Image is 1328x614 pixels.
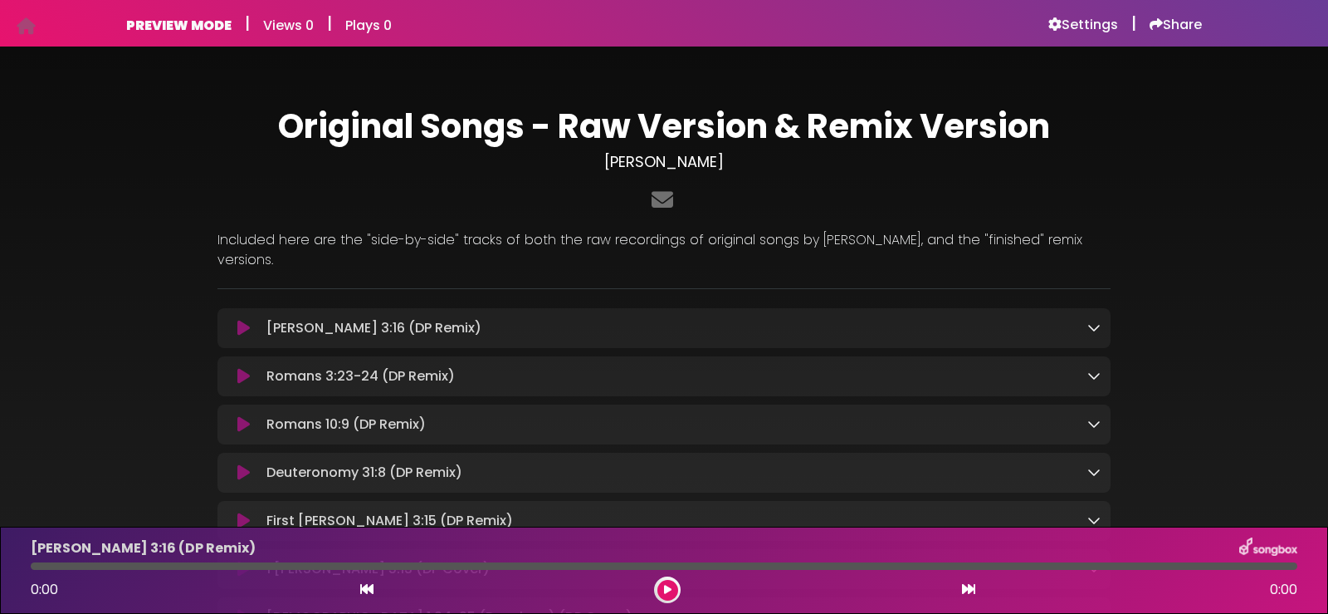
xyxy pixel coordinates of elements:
h3: [PERSON_NAME] [217,153,1111,171]
h1: Original Songs - Raw Version & Remix Version [217,106,1111,146]
a: Share [1150,17,1202,33]
p: [PERSON_NAME] 3:16 (DP Remix) [266,318,481,338]
p: Included here are the "side-by-side" tracks of both the raw recordings of original songs by [PERS... [217,230,1111,270]
h6: PREVIEW MODE [126,17,232,33]
a: Settings [1048,17,1118,33]
p: Romans 3:23-24 (DP Remix) [266,366,455,386]
p: First [PERSON_NAME] 3:15 (DP Remix) [266,511,513,531]
p: [PERSON_NAME] 3:16 (DP Remix) [31,538,256,558]
p: Romans 10:9 (DP Remix) [266,415,426,435]
h6: Views 0 [263,17,314,33]
p: Deuteronomy 31:8 (DP Remix) [266,463,462,483]
h5: | [1131,13,1136,33]
img: songbox-logo-white.png [1239,538,1297,559]
span: 0:00 [31,580,58,599]
h6: Plays 0 [345,17,392,33]
h5: | [327,13,332,33]
span: 0:00 [1270,580,1297,600]
h5: | [245,13,250,33]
